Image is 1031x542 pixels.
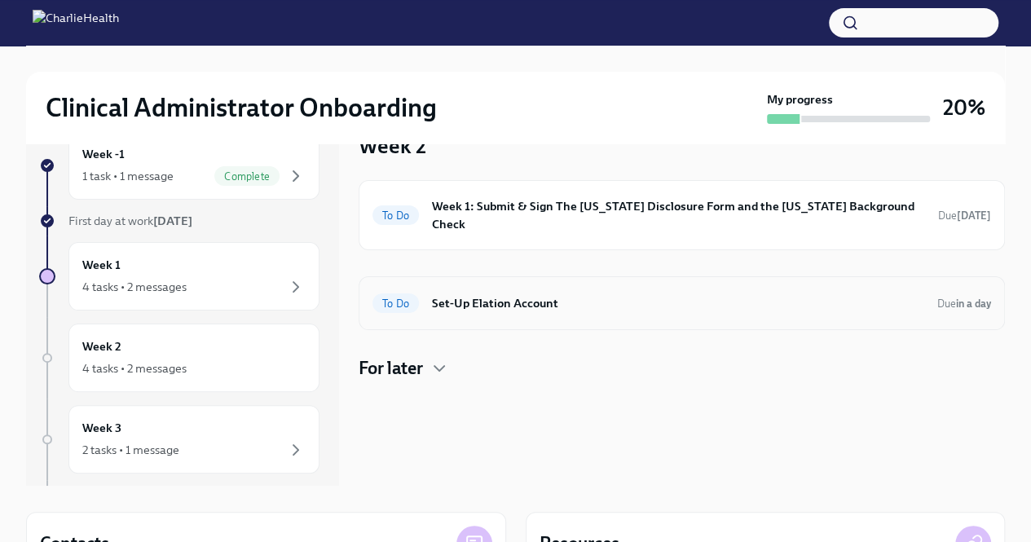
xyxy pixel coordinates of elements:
[432,197,925,233] h6: Week 1: Submit & Sign The [US_STATE] Disclosure Form and the [US_STATE] Background Check
[938,209,991,222] span: Due
[82,442,179,458] div: 2 tasks • 1 message
[372,194,991,236] a: To DoWeek 1: Submit & Sign The [US_STATE] Disclosure Form and the [US_STATE] Background CheckDue[...
[82,279,187,295] div: 4 tasks • 2 messages
[82,145,125,163] h6: Week -1
[937,296,991,311] span: September 10th, 2025 07:00
[46,91,437,124] h2: Clinical Administrator Onboarding
[153,214,192,228] strong: [DATE]
[938,208,991,223] span: September 11th, 2025 07:00
[372,290,991,316] a: To DoSet-Up Elation AccountDuein a day
[82,256,121,274] h6: Week 1
[359,356,423,381] h4: For later
[68,214,192,228] span: First day at work
[359,356,1005,381] div: For later
[39,131,319,200] a: Week -11 task • 1 messageComplete
[372,297,419,310] span: To Do
[39,242,319,311] a: Week 14 tasks • 2 messages
[82,168,174,184] div: 1 task • 1 message
[956,297,991,310] strong: in a day
[432,294,924,312] h6: Set-Up Elation Account
[372,209,419,222] span: To Do
[39,324,319,392] a: Week 24 tasks • 2 messages
[937,297,991,310] span: Due
[82,419,121,437] h6: Week 3
[82,337,121,355] h6: Week 2
[214,170,280,183] span: Complete
[767,91,833,108] strong: My progress
[82,360,187,377] div: 4 tasks • 2 messages
[33,10,119,36] img: CharlieHealth
[39,213,319,229] a: First day at work[DATE]
[943,93,985,122] h3: 20%
[39,405,319,474] a: Week 32 tasks • 1 message
[359,131,426,161] h3: Week 2
[957,209,991,222] strong: [DATE]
